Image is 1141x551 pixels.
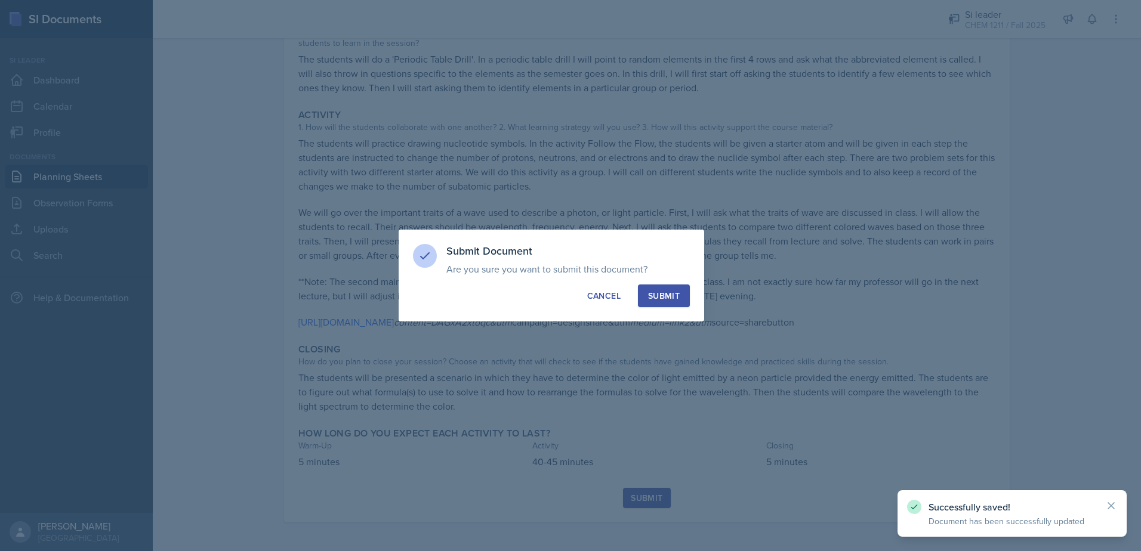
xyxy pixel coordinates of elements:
[446,244,690,258] h3: Submit Document
[638,284,690,307] button: Submit
[446,263,690,275] p: Are you sure you want to submit this document?
[929,501,1096,513] p: Successfully saved!
[929,515,1096,527] p: Document has been successfully updated
[648,290,680,302] div: Submit
[587,290,621,302] div: Cancel
[577,284,631,307] button: Cancel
